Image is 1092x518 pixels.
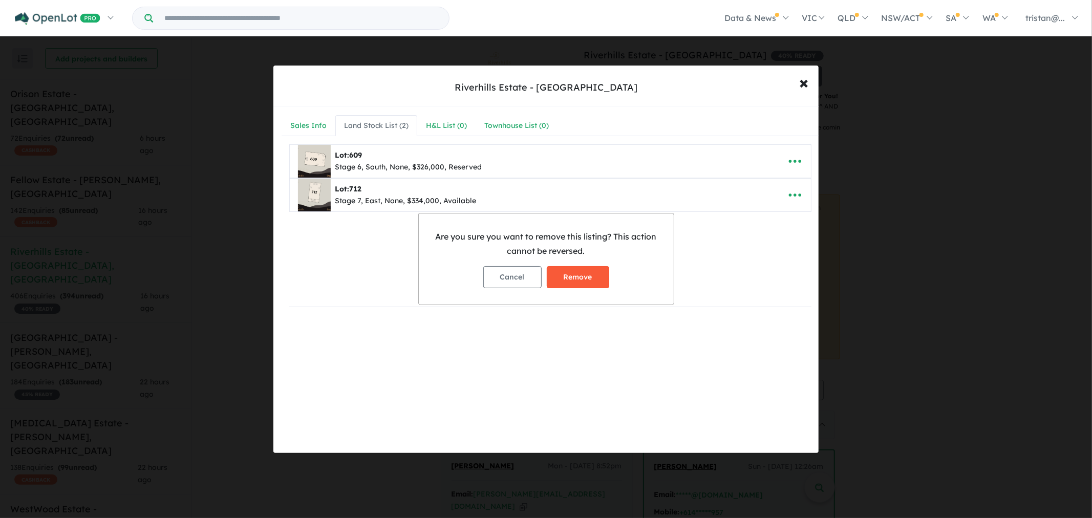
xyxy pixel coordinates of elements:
[15,12,100,25] img: Openlot PRO Logo White
[155,7,447,29] input: Try estate name, suburb, builder or developer
[483,266,542,288] button: Cancel
[1025,13,1065,23] span: tristan@...
[427,230,666,257] p: Are you sure you want to remove this listing? This action cannot be reversed.
[547,266,609,288] button: Remove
